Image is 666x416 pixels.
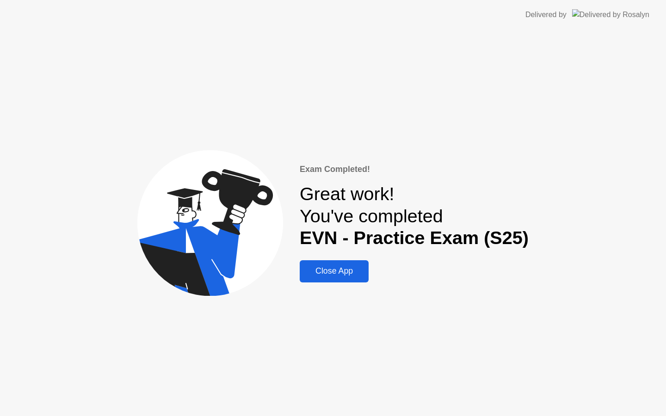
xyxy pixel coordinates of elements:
button: Close App [300,260,369,282]
div: Exam Completed! [300,163,529,176]
img: Delivered by Rosalyn [572,9,649,20]
div: Close App [302,266,366,276]
b: EVN - Practice Exam (S25) [300,227,529,248]
div: Delivered by [525,9,567,20]
div: Great work! You've completed [300,183,529,249]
